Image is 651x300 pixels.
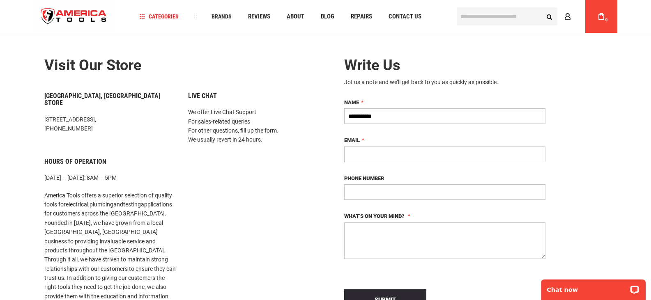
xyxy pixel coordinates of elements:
[66,201,88,208] a: electrical
[90,201,113,208] a: plumbing
[351,14,372,20] span: Repairs
[123,201,141,208] a: testing
[34,1,114,32] a: store logo
[347,11,376,22] a: Repairs
[139,14,179,19] span: Categories
[283,11,308,22] a: About
[344,99,359,105] span: Name
[188,108,320,144] p: We offer Live Chat Support For sales-related queries For other questions, fill up the form. We us...
[136,11,182,22] a: Categories
[208,11,235,22] a: Brands
[385,11,425,22] a: Contact Us
[44,92,176,107] h6: [GEOGRAPHIC_DATA], [GEOGRAPHIC_DATA] Store
[389,14,421,20] span: Contact Us
[44,158,176,165] h6: Hours of Operation
[244,11,274,22] a: Reviews
[344,175,384,181] span: Phone Number
[605,18,608,22] span: 0
[542,9,557,24] button: Search
[44,173,176,182] p: [DATE] – [DATE]: 8AM – 5PM
[321,14,334,20] span: Blog
[344,213,405,219] span: What’s on your mind?
[248,14,270,20] span: Reviews
[44,115,176,133] p: [STREET_ADDRESS], [PHONE_NUMBER]
[344,78,545,86] div: Jot us a note and we’ll get back to you as quickly as possible.
[34,1,114,32] img: America Tools
[188,92,320,100] h6: Live Chat
[212,14,232,19] span: Brands
[344,57,400,74] span: Write Us
[536,274,651,300] iframe: LiveChat chat widget
[344,137,360,143] span: Email
[317,11,338,22] a: Blog
[44,57,320,74] h2: Visit our store
[287,14,304,20] span: About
